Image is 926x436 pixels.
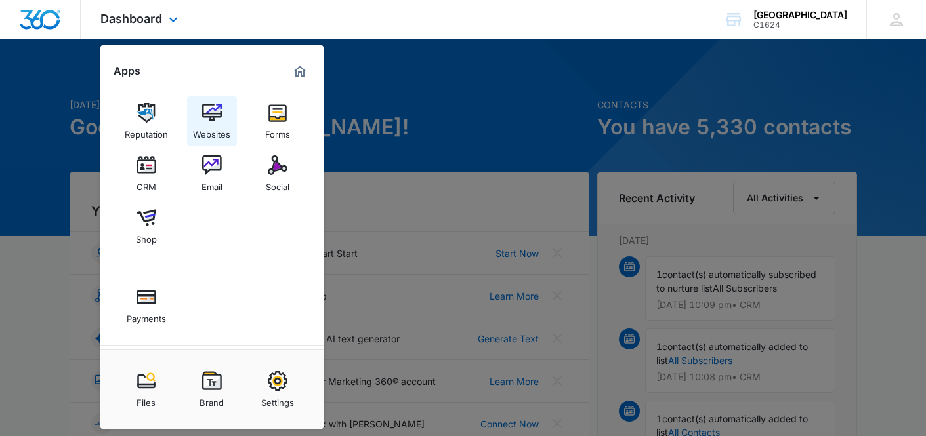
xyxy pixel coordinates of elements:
[753,10,847,20] div: account name
[114,65,140,77] h2: Apps
[266,175,289,192] div: Social
[201,175,222,192] div: Email
[187,365,237,414] a: Brand
[253,96,303,146] a: Forms
[200,391,224,408] div: Brand
[187,149,237,199] a: Email
[125,123,168,140] div: Reputation
[289,61,310,82] a: Marketing 360® Dashboard
[121,96,171,146] a: Reputation
[753,20,847,30] div: account id
[121,281,171,330] a: Payments
[137,391,156,408] div: Files
[136,228,157,245] div: Shop
[137,175,156,192] div: CRM
[261,391,294,408] div: Settings
[127,307,166,324] div: Payments
[121,365,171,414] a: Files
[121,149,171,199] a: CRM
[253,149,303,199] a: Social
[121,201,171,251] a: Shop
[187,96,237,146] a: Websites
[193,123,230,140] div: Websites
[265,123,290,140] div: Forms
[253,365,303,414] a: Settings
[100,12,162,26] span: Dashboard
